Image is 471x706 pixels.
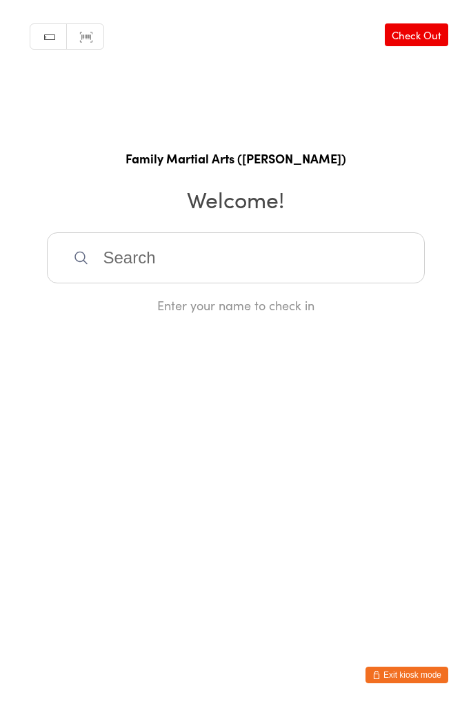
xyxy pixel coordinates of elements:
button: Exit kiosk mode [365,667,448,683]
div: Enter your name to check in [47,296,425,314]
a: Check Out [385,23,448,46]
h1: Family Martial Arts ([PERSON_NAME]) [14,150,457,167]
h2: Welcome! [14,183,457,214]
input: Search [47,232,425,283]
